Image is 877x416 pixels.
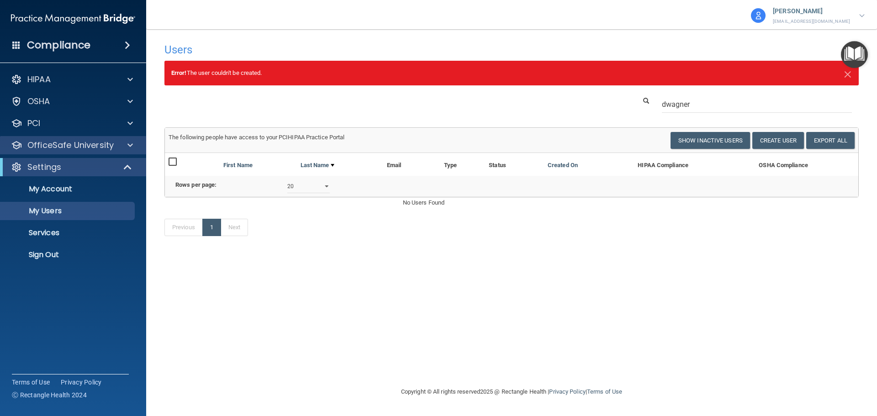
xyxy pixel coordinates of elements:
p: OSHA [27,96,50,107]
p: [EMAIL_ADDRESS][DOMAIN_NAME] [773,17,850,26]
th: Type [429,153,472,175]
a: Last Name [301,160,334,171]
p: PCI [27,118,40,129]
a: Settings [11,162,132,173]
span: The following people have access to your PCIHIPAA Practice Portal [169,134,345,141]
strong: Error! [171,69,187,76]
p: Settings [27,162,61,173]
div: The user couldn't be created. [164,61,859,85]
th: Email [383,153,429,175]
a: PCI [11,118,133,129]
p: Sign Out [6,250,131,259]
th: Status [472,153,523,175]
div: No Users Found [396,197,628,208]
p: HIPAA [27,74,51,85]
span: Ⓒ Rectangle Health 2024 [12,390,87,400]
button: Show Inactive Users [671,132,750,149]
a: HIPAA [11,74,133,85]
input: Search [662,96,852,113]
a: Terms of Use [587,388,622,395]
button: Close [844,68,852,79]
a: OfficeSafe University [11,140,133,151]
p: [PERSON_NAME] [773,5,850,17]
img: PMB logo [11,10,135,28]
a: Terms of Use [12,378,50,387]
a: First Name [223,160,253,171]
h4: Compliance [27,39,90,52]
a: Privacy Policy [61,378,102,387]
th: OSHA Compliance [724,153,843,175]
h4: Users [164,44,564,56]
button: Open Resource Center [841,41,868,68]
b: Rows per page: [175,181,217,188]
p: OfficeSafe University [27,140,114,151]
a: OSHA [11,96,133,107]
a: Created On [548,160,578,171]
a: 1 [202,219,221,236]
div: Copyright © All rights reserved 2025 @ Rectangle Health | | [345,377,678,406]
a: Next [221,219,248,236]
a: Export All [806,132,855,149]
th: HIPAA Compliance [602,153,724,175]
a: Previous [164,219,203,236]
span: × [844,64,852,82]
p: My Users [6,206,131,216]
a: Privacy Policy [549,388,585,395]
img: avatar.17b06cb7.svg [751,8,766,23]
p: My Account [6,184,131,194]
p: Services [6,228,131,237]
button: Create User [752,132,804,149]
iframe: Drift Widget Chat Controller [719,351,866,388]
img: arrow-down.227dba2b.svg [859,14,865,17]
